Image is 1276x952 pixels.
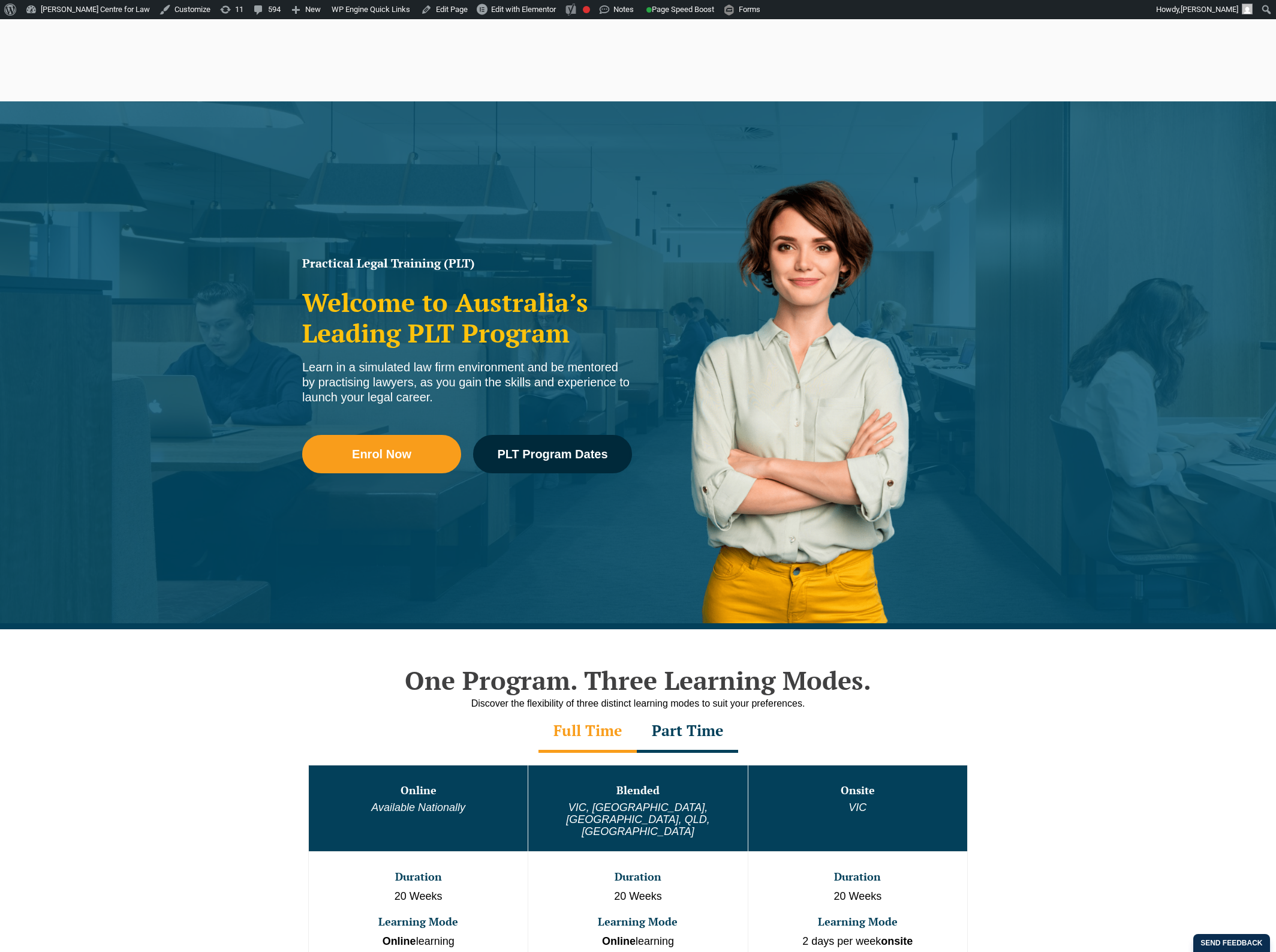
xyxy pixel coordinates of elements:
span: Edit with Elementor [491,5,556,14]
h3: Learning Mode [750,916,966,928]
div: Discover the flexibility of three distinct learning modes to suit your preferences. [296,696,980,711]
div: Part Time [637,711,738,753]
h3: Duration [310,871,526,883]
h3: Learning Mode [310,916,526,928]
p: 20 Weeks [750,889,966,905]
h3: Online [310,785,526,797]
span: Enrol Now [352,448,411,460]
p: 20 Weeks [310,889,526,905]
h1: Practical Legal Training (PLT) [302,257,632,269]
h3: Learning Mode [529,916,746,928]
a: PLT Program Dates [473,435,632,473]
h3: Onsite [750,785,966,797]
span: [PERSON_NAME] [1181,5,1238,14]
strong: Online [383,935,416,947]
h3: Duration [750,871,966,883]
h3: Duration [529,871,746,883]
div: Focus keyphrase not set [583,6,590,13]
strong: Online [602,935,636,947]
h3: Blended [529,785,746,797]
p: learning [310,934,526,950]
em: Available Nationally [371,801,465,813]
strong: onsite [881,935,913,947]
p: 20 Weeks [529,889,746,905]
a: Enrol Now [302,435,461,473]
h2: One Program. Three Learning Modes. [296,665,980,695]
div: Learn in a simulated law firm environment and be mentored by practising lawyers, as you gain the ... [302,360,632,405]
h2: Welcome to Australia’s Leading PLT Program [302,287,632,348]
em: VIC [848,801,866,813]
span: PLT Program Dates [497,448,607,460]
p: learning [529,934,746,950]
div: Full Time [538,711,637,753]
em: VIC, [GEOGRAPHIC_DATA], [GEOGRAPHIC_DATA], QLD, [GEOGRAPHIC_DATA] [566,801,709,837]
